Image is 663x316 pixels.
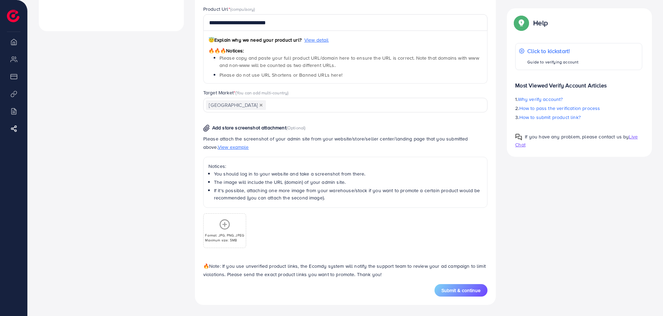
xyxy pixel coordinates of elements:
[515,113,642,121] p: 3.
[434,284,487,297] button: Submit & continue
[515,104,642,112] p: 2.
[212,124,286,131] span: Add store screenshot attachment
[304,36,329,43] span: View detail
[218,144,249,151] span: View example
[203,89,289,96] label: Target Market
[203,125,210,132] img: img
[219,54,479,68] span: Please copy and paste your full product URL/domain here to ensure the URL is correct. Note that d...
[205,238,244,242] p: Maximum size: 5MB
[219,71,342,78] span: Please do not use URL Shortens or Banned URLs here!
[286,125,306,131] span: (Optional)
[230,6,255,12] span: (compulsory)
[208,162,483,170] p: Notices:
[533,19,548,27] p: Help
[214,179,483,186] li: The image will include the URL (domain) of your admin site.
[214,170,483,177] li: You should log in to your website and take a screenshot from there.
[519,105,600,112] span: How to pass the verification process
[527,58,579,66] p: Guide to verifying account
[203,6,255,12] label: Product Url
[515,76,642,89] p: Most Viewed Verify Account Articles
[267,100,479,111] input: Search for option
[208,36,214,43] span: 😇
[208,36,302,43] span: Explain why we need your product url?
[208,47,226,54] span: 🔥🔥🔥
[634,285,658,311] iframe: Chat
[203,263,209,270] span: 🔥
[208,47,244,54] span: Notices:
[259,103,263,107] button: Deselect Egypt
[203,135,488,151] p: Please attach the screenshot of your admin site from your website/store/seller center/landing pag...
[525,133,629,140] span: If you have any problem, please contact us by
[515,17,528,29] img: Popup guide
[206,100,266,110] span: [GEOGRAPHIC_DATA]
[441,287,481,294] span: Submit & continue
[214,187,483,201] li: If it's possible, attaching one more image from your warehouse/stock if you want to promote a cer...
[203,262,488,279] p: Note: If you use unverified product links, the Ecomdy system will notify the support team to revi...
[519,114,581,121] span: How to submit product link?
[518,96,563,103] span: Why verify account?
[235,89,288,96] span: (You can add multi-country)
[515,134,522,140] img: Popup guide
[515,95,642,103] p: 1.
[527,47,579,55] p: Click to kickstart!
[7,10,19,22] img: logo
[205,233,244,238] p: Format: JPG, PNG, JPEG
[203,98,488,112] div: Search for option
